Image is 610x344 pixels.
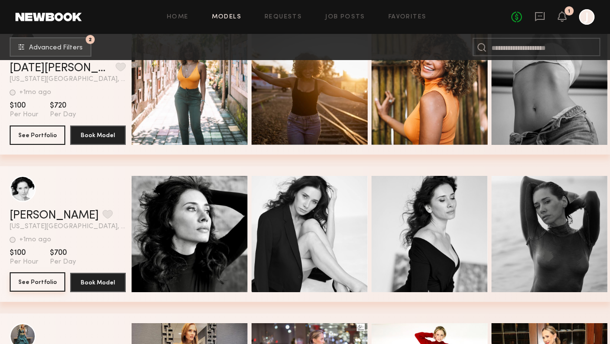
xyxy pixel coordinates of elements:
[10,258,38,266] span: Per Hour
[10,110,38,119] span: Per Hour
[10,223,126,230] span: [US_STATE][GEOGRAPHIC_DATA], [GEOGRAPHIC_DATA]
[50,248,76,258] span: $700
[70,273,126,292] button: Book Model
[19,89,51,96] div: +1mo ago
[70,125,126,145] button: Book Model
[568,9,570,14] div: 1
[29,45,83,51] span: Advanced Filters
[10,210,99,221] a: [PERSON_NAME]
[10,248,38,258] span: $100
[10,101,38,110] span: $100
[212,14,241,20] a: Models
[10,273,65,292] a: See Portfolio
[50,110,76,119] span: Per Day
[579,9,595,25] a: J
[265,14,302,20] a: Requests
[10,63,112,74] a: [DATE][PERSON_NAME]
[50,101,76,110] span: $720
[10,272,65,292] button: See Portfolio
[325,14,365,20] a: Job Posts
[89,37,92,42] span: 2
[388,14,427,20] a: Favorites
[50,258,76,266] span: Per Day
[10,76,126,83] span: [US_STATE][GEOGRAPHIC_DATA], [GEOGRAPHIC_DATA]
[10,37,91,57] button: 2Advanced Filters
[10,125,65,145] button: See Portfolio
[167,14,189,20] a: Home
[19,236,51,243] div: +1mo ago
